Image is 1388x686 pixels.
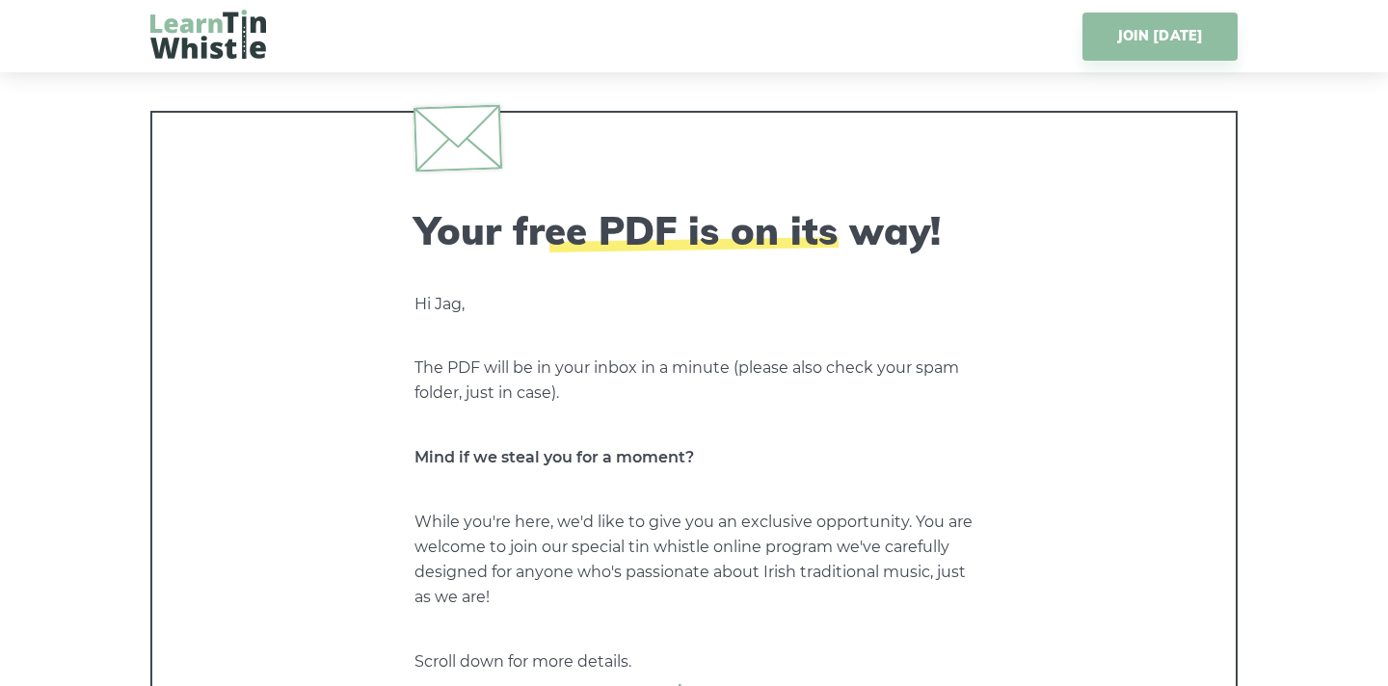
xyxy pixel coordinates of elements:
[414,448,694,466] strong: Mind if we steal you for a moment?
[1082,13,1238,61] a: JOIN [DATE]
[414,649,974,674] p: Scroll down for more details.
[150,10,266,59] img: LearnTinWhistle.com
[414,292,974,317] p: Hi Jag,
[414,510,974,610] p: While you're here, we'd like to give you an exclusive opportunity. You are welcome to join our sp...
[414,356,974,406] p: The PDF will be in your inbox in a minute (please also check your spam folder, just in case).
[414,207,974,253] h2: Your free PDF is on its way!
[414,104,502,171] img: envelope.svg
